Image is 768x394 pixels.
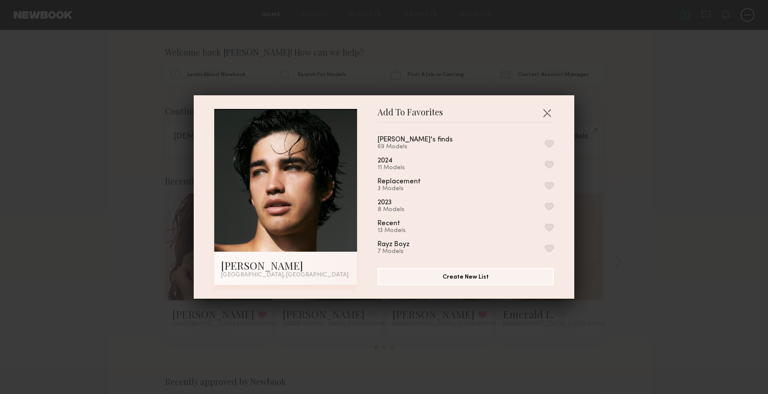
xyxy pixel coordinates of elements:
[540,106,554,120] button: Close
[221,272,350,278] div: [GEOGRAPHIC_DATA], [GEOGRAPHIC_DATA]
[378,206,412,213] div: 8 Models
[378,241,410,248] div: Rayz Boyz
[378,178,421,185] div: Replacement
[378,220,400,227] div: Recent
[378,157,393,165] div: 2024
[378,199,392,206] div: 2023
[378,165,413,171] div: 11 Models
[378,109,443,122] span: Add To Favorites
[378,185,441,192] div: 3 Models
[378,136,453,144] div: [PERSON_NAME]'s finds
[378,227,421,234] div: 13 Models
[378,144,473,150] div: 69 Models
[378,268,554,285] button: Create New List
[378,248,430,255] div: 7 Models
[221,259,350,272] div: [PERSON_NAME]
